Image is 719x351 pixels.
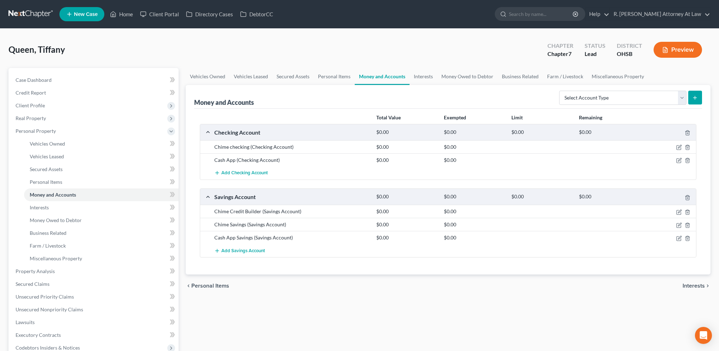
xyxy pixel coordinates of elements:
[16,102,45,108] span: Client Profile
[376,114,401,120] strong: Total Value
[440,193,508,200] div: $0.00
[654,42,702,58] button: Preview
[10,329,179,341] a: Executory Contracts
[440,129,508,136] div: $0.00
[10,74,179,86] a: Case Dashboard
[547,42,573,50] div: Chapter
[695,327,712,344] div: Open Intercom Messenger
[221,170,268,176] span: Add Checking Account
[211,157,373,164] div: Cash App (Checking Account)
[410,68,437,85] a: Interests
[30,153,64,159] span: Vehicles Leased
[440,234,508,241] div: $0.00
[16,115,46,121] span: Real Property
[24,163,179,176] a: Secured Assets
[237,8,277,21] a: DebtorCC
[16,268,55,274] span: Property Analysis
[585,50,605,58] div: Lead
[355,68,410,85] a: Money and Accounts
[186,283,191,289] i: chevron_left
[617,50,642,58] div: OHSB
[586,8,609,21] a: Help
[186,283,229,289] button: chevron_left Personal Items
[440,157,508,164] div: $0.00
[16,332,61,338] span: Executory Contracts
[30,243,66,249] span: Farm / Livestock
[221,248,265,254] span: Add Savings Account
[683,283,711,289] button: Interests chevron_right
[373,234,440,241] div: $0.00
[106,8,137,21] a: Home
[191,283,229,289] span: Personal Items
[24,252,179,265] a: Miscellaneous Property
[617,42,642,50] div: District
[24,214,179,227] a: Money Owed to Debtor
[444,114,466,120] strong: Exempted
[16,90,46,96] span: Credit Report
[30,166,63,172] span: Secured Assets
[498,68,543,85] a: Business Related
[8,44,65,55] span: Queen, Tiffany
[30,217,82,223] span: Money Owed to Debtor
[24,239,179,252] a: Farm / Livestock
[314,68,355,85] a: Personal Items
[24,227,179,239] a: Business Related
[585,42,605,50] div: Status
[30,255,82,261] span: Miscellaneous Property
[511,114,523,120] strong: Limit
[373,129,440,136] div: $0.00
[587,68,648,85] a: Miscellaneous Property
[373,193,440,200] div: $0.00
[373,221,440,228] div: $0.00
[30,179,62,185] span: Personal Items
[16,319,35,325] span: Lawsuits
[508,193,575,200] div: $0.00
[211,143,373,151] div: Chime checking (Checking Account)
[211,208,373,215] div: Chime Credit Builder (Savings Account)
[437,68,498,85] a: Money Owed to Debtor
[440,143,508,151] div: $0.00
[24,188,179,201] a: Money and Accounts
[74,12,98,17] span: New Case
[16,77,52,83] span: Case Dashboard
[186,68,230,85] a: Vehicles Owned
[24,201,179,214] a: Interests
[575,193,643,200] div: $0.00
[16,306,83,312] span: Unsecured Nonpriority Claims
[16,294,74,300] span: Unsecured Priority Claims
[610,8,710,21] a: R. [PERSON_NAME] Attorney At Law
[214,244,265,257] button: Add Savings Account
[575,129,643,136] div: $0.00
[30,204,49,210] span: Interests
[683,283,705,289] span: Interests
[211,129,373,136] div: Checking Account
[24,150,179,163] a: Vehicles Leased
[211,221,373,228] div: Chime Savings (Savings Account)
[194,98,254,107] div: Money and Accounts
[230,68,272,85] a: Vehicles Leased
[211,193,373,200] div: Savings Account
[214,166,268,180] button: Add Checking Account
[16,345,80,351] span: Codebtors Insiders & Notices
[440,221,508,228] div: $0.00
[30,192,76,198] span: Money and Accounts
[10,290,179,303] a: Unsecured Priority Claims
[440,208,508,215] div: $0.00
[579,114,602,120] strong: Remaining
[10,265,179,278] a: Property Analysis
[373,208,440,215] div: $0.00
[24,176,179,188] a: Personal Items
[10,278,179,290] a: Secured Claims
[705,283,711,289] i: chevron_right
[508,129,575,136] div: $0.00
[10,86,179,99] a: Credit Report
[10,303,179,316] a: Unsecured Nonpriority Claims
[16,281,50,287] span: Secured Claims
[24,137,179,150] a: Vehicles Owned
[30,141,65,147] span: Vehicles Owned
[10,316,179,329] a: Lawsuits
[137,8,182,21] a: Client Portal
[373,143,440,151] div: $0.00
[547,50,573,58] div: Chapter
[30,230,66,236] span: Business Related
